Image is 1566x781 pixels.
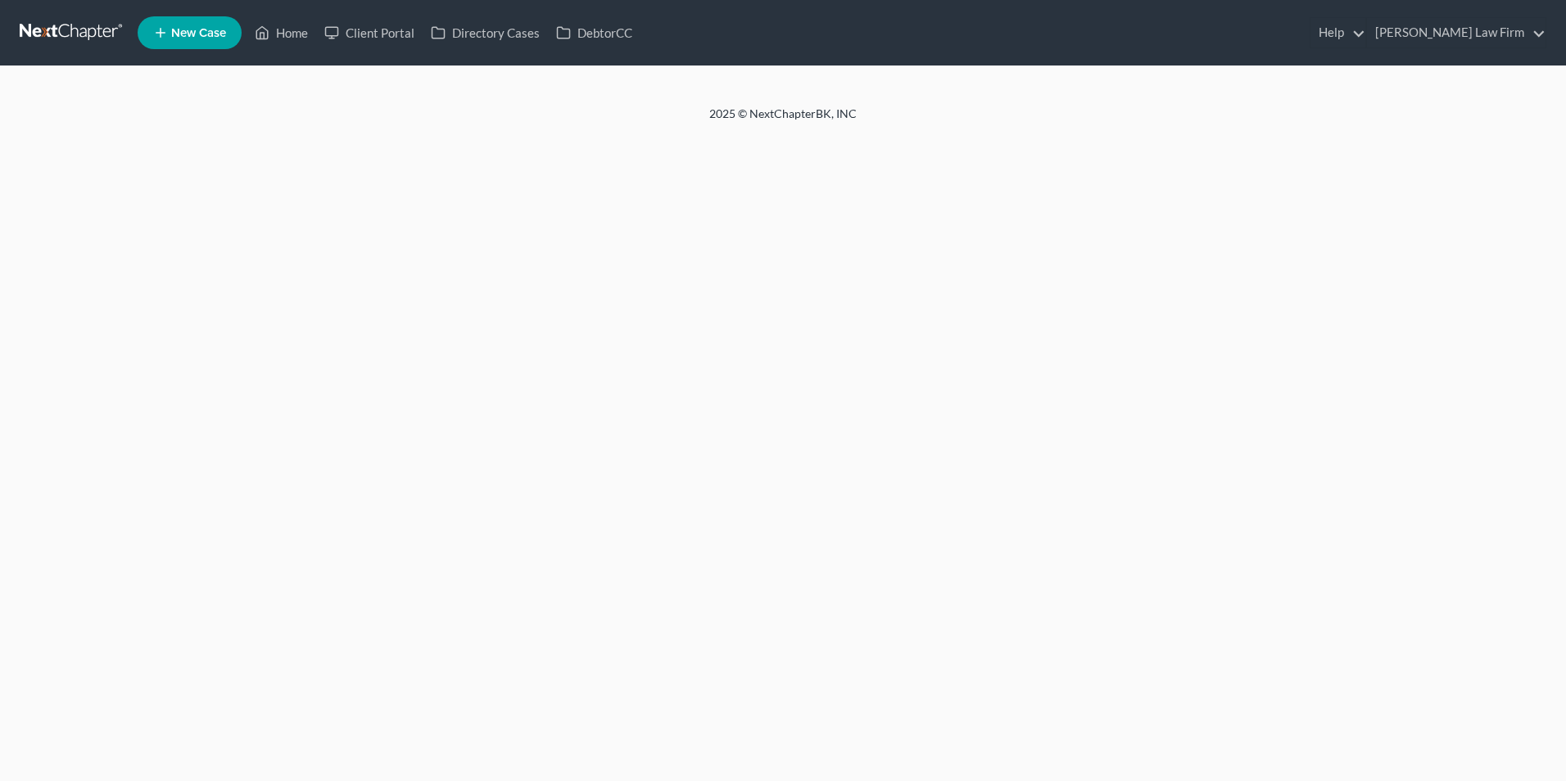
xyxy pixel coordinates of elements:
[423,18,548,47] a: Directory Cases
[138,16,242,49] new-legal-case-button: New Case
[316,106,1250,135] div: 2025 © NextChapterBK, INC
[1367,18,1546,47] a: [PERSON_NAME] Law Firm
[548,18,640,47] a: DebtorCC
[247,18,316,47] a: Home
[316,18,423,47] a: Client Portal
[1310,18,1365,47] a: Help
